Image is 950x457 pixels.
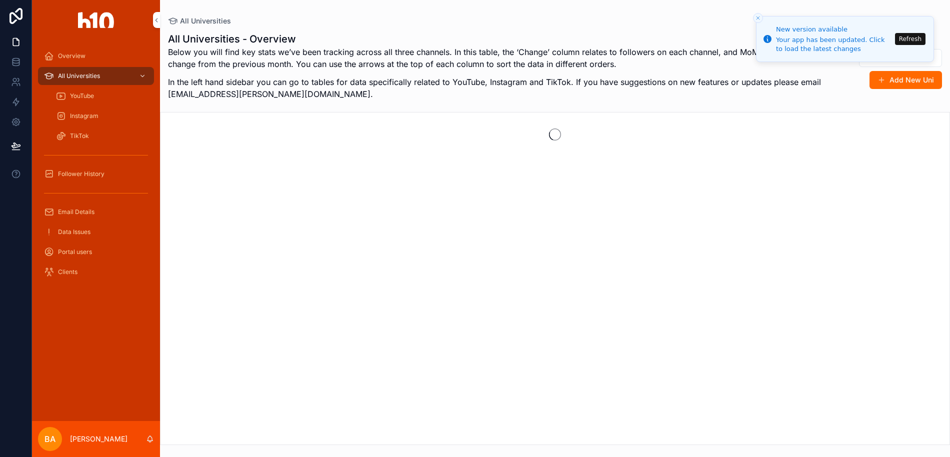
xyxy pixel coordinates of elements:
[58,248,92,256] span: Portal users
[168,76,837,100] p: In the left hand sidebar you can go to tables for data specifically related to YouTube, Instagram...
[70,434,127,444] p: [PERSON_NAME]
[44,433,55,445] span: BA
[58,72,100,80] span: All Universities
[168,46,837,70] p: Below you will find key stats we’ve been tracking across all three channels. In this table, the ‘...
[70,92,94,100] span: YouTube
[776,35,892,53] div: Your app has been updated. Click to load the latest changes
[50,127,154,145] a: TikTok
[753,13,763,23] button: Close toast
[50,87,154,105] a: YouTube
[58,170,104,178] span: Follower History
[168,32,837,46] h1: All Universities - Overview
[776,24,892,34] div: New version available
[50,107,154,125] a: Instagram
[58,268,77,276] span: Clients
[168,16,231,26] a: All Universities
[38,243,154,261] a: Portal users
[180,16,231,26] span: All Universities
[869,71,942,89] button: Add New Uni
[70,112,98,120] span: Instagram
[70,132,89,140] span: TikTok
[58,52,85,60] span: Overview
[58,208,94,216] span: Email Details
[38,223,154,241] a: Data Issues
[38,263,154,281] a: Clients
[895,33,925,45] button: Refresh
[78,12,114,28] img: App logo
[58,228,90,236] span: Data Issues
[32,40,160,294] div: scrollable content
[38,203,154,221] a: Email Details
[38,47,154,65] a: Overview
[38,67,154,85] a: All Universities
[38,165,154,183] a: Follower History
